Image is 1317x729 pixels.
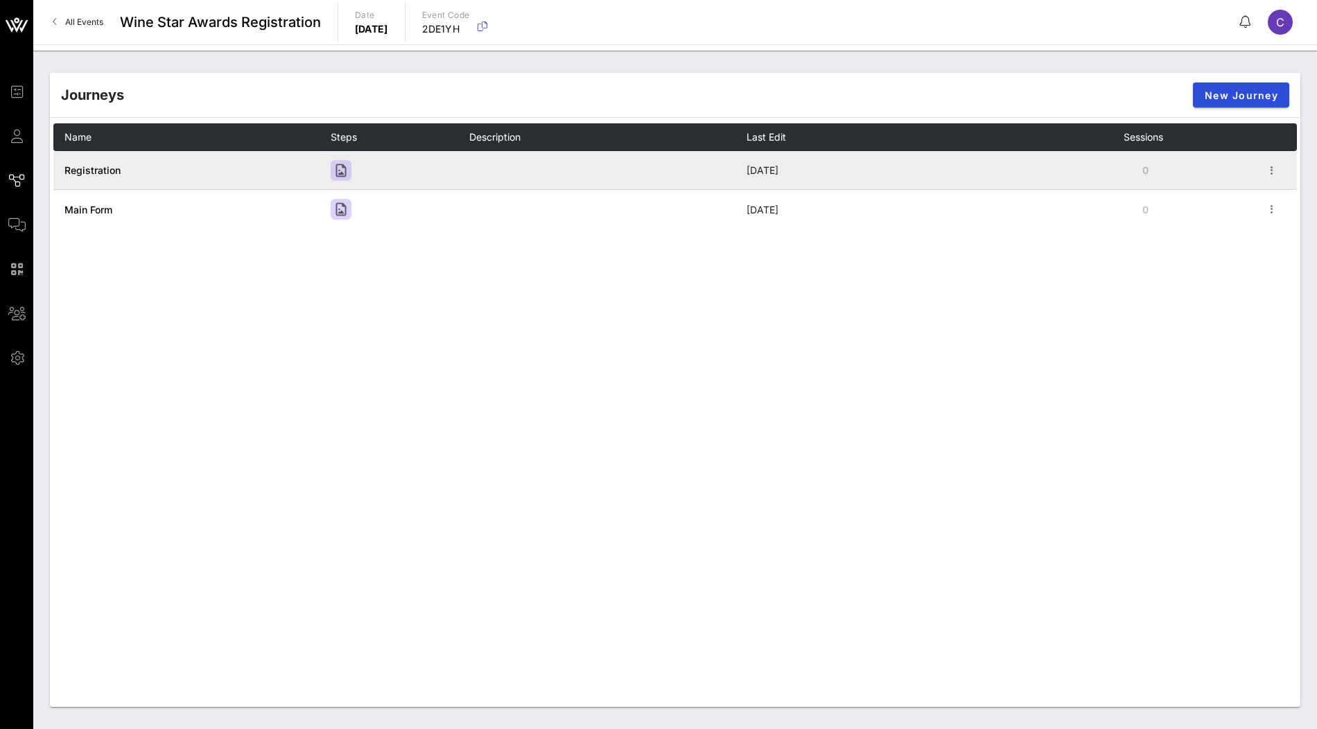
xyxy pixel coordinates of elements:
[747,123,1124,151] th: Last Edit: Not sorted. Activate to sort ascending.
[331,123,469,151] th: Steps
[355,8,388,22] p: Date
[1276,15,1284,29] span: C
[53,123,331,151] th: Name: Not sorted. Activate to sort ascending.
[422,22,470,36] p: 2DE1YH
[422,8,470,22] p: Event Code
[120,12,321,33] span: Wine Star Awards Registration
[1204,89,1278,101] span: New Journey
[747,131,786,143] span: Last Edit
[747,164,778,176] span: [DATE]
[65,17,103,27] span: All Events
[1193,82,1289,107] button: New Journey
[1124,123,1262,151] th: Sessions: Not sorted. Activate to sort ascending.
[44,11,112,33] a: All Events
[469,131,521,143] span: Description
[64,204,112,216] a: Main Form
[64,131,91,143] span: Name
[355,22,388,36] p: [DATE]
[61,85,124,105] div: Journeys
[331,131,357,143] span: Steps
[469,123,747,151] th: Description: Not sorted. Activate to sort ascending.
[747,204,778,216] span: [DATE]
[1268,10,1293,35] div: C
[64,164,121,176] a: Registration
[1124,131,1163,143] span: Sessions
